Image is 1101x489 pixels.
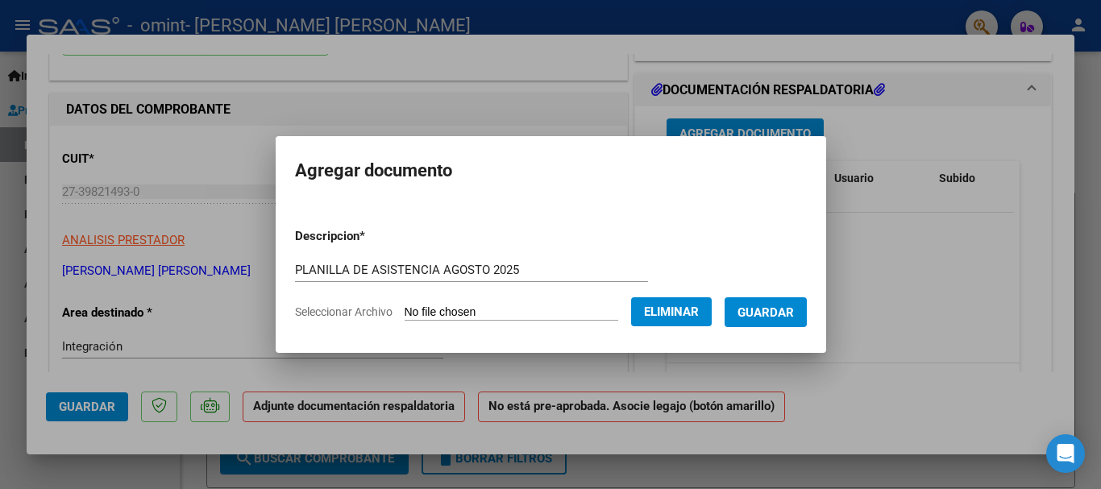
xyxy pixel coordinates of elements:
button: Guardar [725,297,807,327]
span: Seleccionar Archivo [295,305,393,318]
span: Guardar [737,305,794,320]
span: Eliminar [644,305,699,319]
div: Open Intercom Messenger [1046,434,1085,473]
p: Descripcion [295,227,449,246]
h2: Agregar documento [295,155,807,186]
button: Eliminar [631,297,712,326]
